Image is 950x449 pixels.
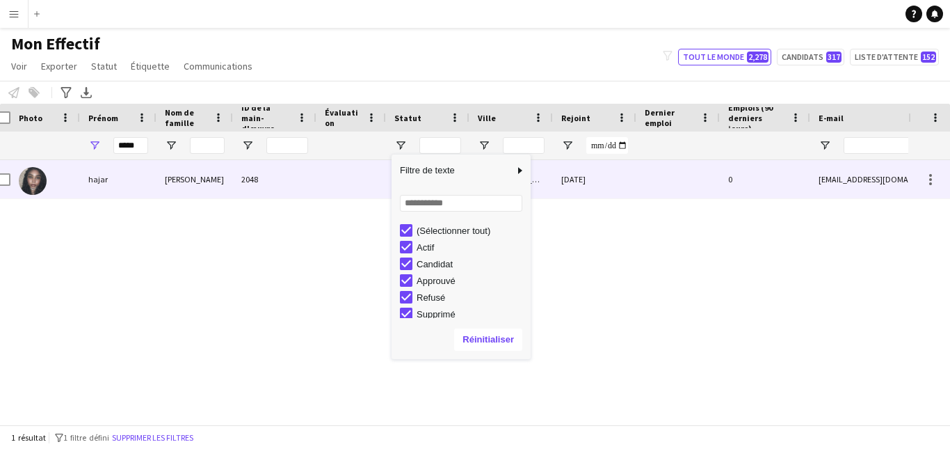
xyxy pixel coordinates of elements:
[417,276,526,286] div: Approuvé
[417,292,526,303] div: Refusé
[241,102,291,134] span: ID de la main-d'œuvre
[156,160,233,198] div: [PERSON_NAME]
[826,52,842,63] span: 317
[586,137,628,154] input: Rejoint Entrée de filtre
[819,113,844,123] span: E-mail
[86,57,122,75] a: Statut
[561,113,590,123] span: Rejoint
[777,49,844,65] button: Candidats317
[91,60,117,72] span: Statut
[419,137,461,154] input: Statut Entrée de filtre
[125,57,175,75] a: Étiquette
[417,259,526,269] div: Candidat
[78,84,95,101] app-action-btn: Exporter en XLSX
[921,52,936,63] span: 152
[41,60,77,72] span: Exporter
[747,52,768,63] span: 2,278
[113,137,148,154] input: Prénom Entrée de filtre
[478,113,496,123] span: Ville
[178,57,258,75] a: Communications
[11,60,27,72] span: Voir
[561,139,574,152] button: Ouvrir le menu de filtre
[417,242,526,253] div: Actif
[88,113,118,123] span: Prénom
[63,432,109,443] span: 1 filtre défini
[325,107,361,128] span: Évaluation
[165,107,208,128] span: Nom de famille
[6,57,33,75] a: Voir
[58,84,74,101] app-action-btn: Filtres avancés
[80,160,156,198] div: hajar
[720,160,810,198] div: 0
[19,167,47,195] img: hajar Ibrahim
[131,60,170,72] span: Étiquette
[394,139,407,152] button: Ouvrir le menu de filtre
[233,160,316,198] div: 2048
[819,139,831,152] button: Ouvrir le menu de filtre
[400,195,522,212] input: Rechercher les valeurs de filtre
[478,139,490,152] button: Ouvrir le menu de filtre
[503,137,545,154] input: Ville Entrée de filtre
[19,113,42,123] span: Photo
[35,57,83,75] a: Exporter
[417,309,526,320] div: Supprimé
[190,137,225,154] input: Nom de famille Entrée de filtre
[645,107,695,128] span: Dernier emploi
[165,139,177,152] button: Ouvrir le menu de filtre
[454,329,522,351] button: Réinitialiser
[392,155,531,359] div: Filtre de colonne
[109,430,196,446] button: Supprimer les filtres
[850,49,939,65] button: Liste d'attente152
[392,159,514,182] span: Filtre de texte
[678,49,771,65] button: Tout le monde2,278
[11,33,100,54] span: Mon Effectif
[241,139,254,152] button: Ouvrir le menu de filtre
[553,160,636,198] div: [DATE]
[394,113,421,123] span: Statut
[184,60,252,72] span: Communications
[266,137,308,154] input: ID de la main-d'œuvre Entrée de filtre
[392,222,531,406] div: Liste
[417,226,526,236] div: (Sélectionner tout)
[88,139,101,152] button: Ouvrir le menu de filtre
[728,102,785,134] span: Emplois (90 derniers jours)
